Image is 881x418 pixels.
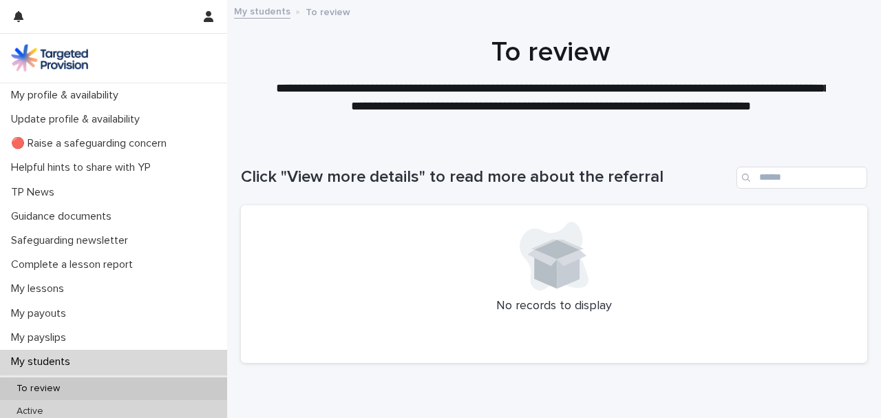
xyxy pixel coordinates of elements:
[306,3,350,19] p: To review
[6,113,151,126] p: Update profile & availability
[11,44,88,72] img: M5nRWzHhSzIhMunXDL62
[6,355,81,368] p: My students
[736,167,867,189] input: Search
[6,307,77,320] p: My payouts
[6,186,65,199] p: TP News
[6,89,129,102] p: My profile & availability
[234,3,290,19] a: My students
[6,137,178,150] p: 🔴 Raise a safeguarding concern
[6,161,162,174] p: Helpful hints to share with YP
[241,167,731,187] h1: Click "View more details" to read more about the referral
[241,36,860,69] h1: To review
[6,406,54,417] p: Active
[6,210,123,223] p: Guidance documents
[6,258,144,271] p: Complete a lesson report
[257,299,851,314] p: No records to display
[6,383,71,395] p: To review
[6,331,77,344] p: My payslips
[6,234,139,247] p: Safeguarding newsletter
[6,282,75,295] p: My lessons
